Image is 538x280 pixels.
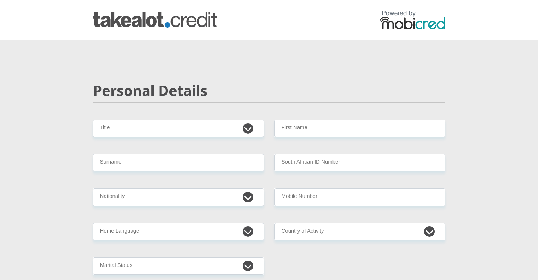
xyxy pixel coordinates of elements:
[93,154,264,171] input: Surname
[93,12,217,28] img: takealot_credit logo
[274,120,445,137] input: First Name
[93,82,445,99] h2: Personal Details
[274,154,445,171] input: ID Number
[380,10,445,29] img: powered by mobicred logo
[274,188,445,206] input: Contact Number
